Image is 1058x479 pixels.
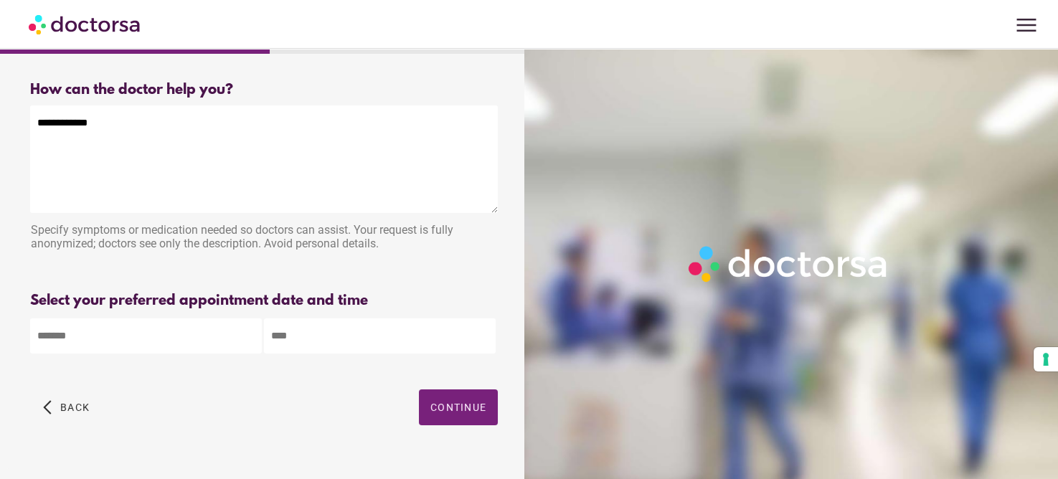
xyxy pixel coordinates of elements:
span: menu [1013,11,1040,39]
img: Logo-Doctorsa-trans-White-partial-flat.png [683,240,894,288]
span: Continue [430,402,486,413]
div: Specify symptoms or medication needed so doctors can assist. Your request is fully anonymized; do... [30,216,498,261]
span: Back [60,402,90,413]
button: Your consent preferences for tracking technologies [1034,347,1058,371]
img: Doctorsa.com [29,8,142,40]
div: How can the doctor help you? [30,82,498,98]
button: arrow_back_ios Back [37,389,95,425]
button: Continue [419,389,498,425]
div: Select your preferred appointment date and time [30,293,498,309]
